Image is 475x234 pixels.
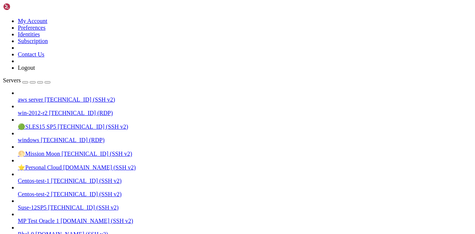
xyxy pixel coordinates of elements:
span: Suse-12SP5 [18,204,46,211]
li: Centos-test-2 [TECHNICAL_ID] (SSH v2) [18,184,472,198]
img: Shellngn [3,3,46,10]
a: Suse-12SP5 [TECHNICAL_ID] (SSH v2) [18,204,472,211]
li: aws server [TECHNICAL_ID] (SSH v2) [18,90,472,103]
span: [DOMAIN_NAME] (SSH v2) [60,218,133,224]
span: [DOMAIN_NAME] (SSH v2) [63,164,136,171]
a: aws server [TECHNICAL_ID] (SSH v2) [18,96,472,103]
span: Centos-test-2 [18,191,49,197]
a: Subscription [18,38,48,44]
a: 🌕Mission Moon [TECHNICAL_ID] (SSH v2) [18,150,472,157]
span: Servers [3,77,21,83]
a: Centos-test-2 [TECHNICAL_ID] (SSH v2) [18,191,472,198]
li: win-2012-r2 [TECHNICAL_ID] (RDP) [18,103,472,116]
span: [TECHNICAL_ID] (RDP) [41,137,105,143]
span: 🌕Mission Moon [18,151,60,157]
a: win-2012-r2 [TECHNICAL_ID] (RDP) [18,110,472,116]
a: My Account [18,18,47,24]
span: ⭐Personal Cloud [18,164,62,171]
span: [TECHNICAL_ID] (SSH v2) [51,178,121,184]
a: Identities [18,31,40,37]
li: Suse-12SP5 [TECHNICAL_ID] (SSH v2) [18,198,472,211]
a: Centos-test-1 [TECHNICAL_ID] (SSH v2) [18,178,472,184]
a: 🟢SLES15 SP5 [TECHNICAL_ID] (SSH v2) [18,123,472,130]
li: MP Test Oracle 1 [DOMAIN_NAME] (SSH v2) [18,211,472,224]
span: [TECHNICAL_ID] (SSH v2) [51,191,121,197]
span: Centos-test-1 [18,178,49,184]
span: aws server [18,96,43,103]
span: [TECHNICAL_ID] (SSH v2) [48,204,118,211]
a: Contact Us [18,51,45,57]
span: win-2012-r2 [18,110,47,116]
span: [TECHNICAL_ID] (SSH v2) [58,123,128,130]
a: Logout [18,65,35,71]
li: 🟢SLES15 SP5 [TECHNICAL_ID] (SSH v2) [18,116,472,130]
span: [TECHNICAL_ID] (SSH v2) [45,96,115,103]
span: [TECHNICAL_ID] (SSH v2) [62,151,132,157]
li: 🌕Mission Moon [TECHNICAL_ID] (SSH v2) [18,144,472,157]
a: windows [TECHNICAL_ID] (RDP) [18,137,472,144]
span: windows [18,137,39,143]
span: [TECHNICAL_ID] (RDP) [49,110,113,116]
li: Centos-test-1 [TECHNICAL_ID] (SSH v2) [18,171,472,184]
a: Servers [3,77,50,83]
a: ⭐Personal Cloud [DOMAIN_NAME] (SSH v2) [18,164,472,171]
a: MP Test Oracle 1 [DOMAIN_NAME] (SSH v2) [18,218,472,224]
a: Preferences [18,24,46,31]
li: windows [TECHNICAL_ID] (RDP) [18,130,472,144]
span: 🟢SLES15 SP5 [18,123,56,130]
li: ⭐Personal Cloud [DOMAIN_NAME] (SSH v2) [18,157,472,171]
span: MP Test Oracle 1 [18,218,59,224]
